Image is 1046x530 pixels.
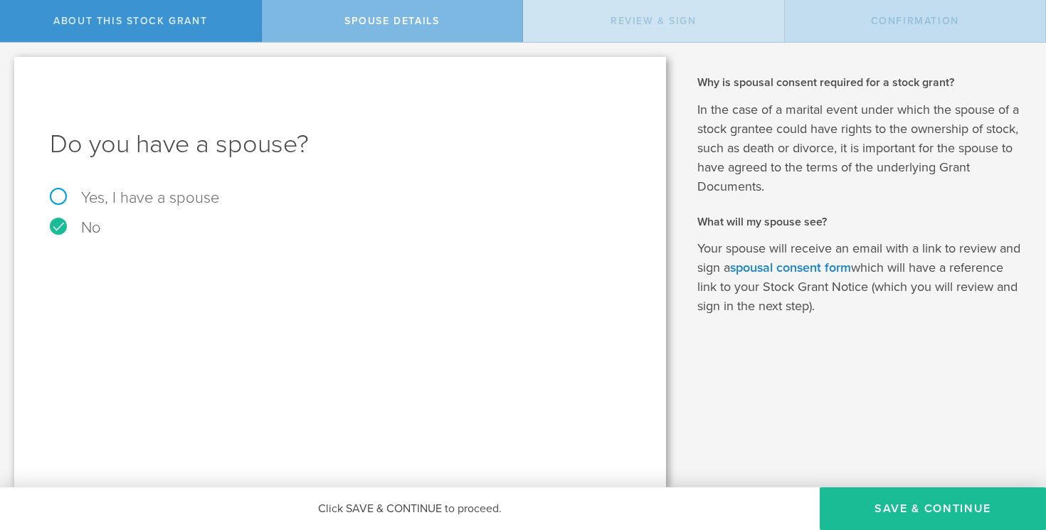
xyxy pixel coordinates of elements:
[871,15,959,27] span: Confirmation
[611,15,697,27] span: Review & Sign
[820,487,1046,530] button: Save & Continue
[697,239,1025,316] p: Your spouse will receive an email with a link to review and sign a which will have a reference li...
[50,190,630,206] label: Yes, I have a spouse
[53,15,207,27] span: About this stock grant
[697,214,1025,230] h2: What will my spouse see?
[730,260,851,275] a: spousal consent form
[697,100,1025,196] p: In the case of a marital event under which the spouse of a stock grantee could have rights to the...
[344,15,439,27] span: Spouse Details
[50,220,630,235] label: No
[697,75,1025,90] h2: Why is spousal consent required for a stock grant?
[50,127,630,161] h1: Do you have a spouse?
